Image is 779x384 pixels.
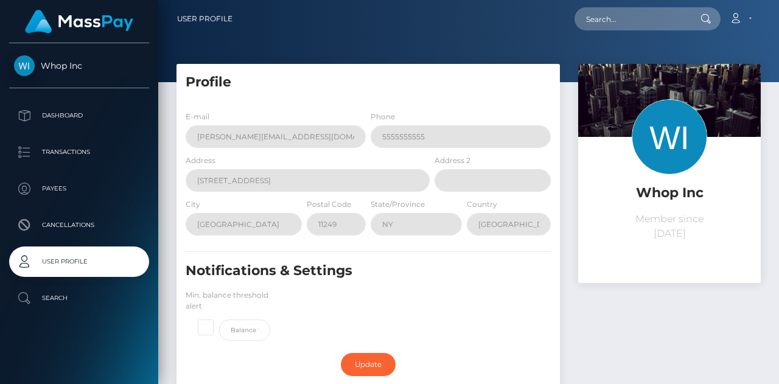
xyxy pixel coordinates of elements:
[435,155,470,166] label: Address 2
[186,155,215,166] label: Address
[186,111,209,122] label: E-mail
[9,137,149,167] a: Transactions
[9,100,149,131] a: Dashboard
[14,143,144,161] p: Transactions
[14,253,144,271] p: User Profile
[307,199,351,210] label: Postal Code
[578,64,761,186] img: ...
[14,180,144,198] p: Payees
[14,106,144,125] p: Dashboard
[575,7,689,30] input: Search...
[467,199,497,210] label: Country
[186,262,494,281] h5: Notifications & Settings
[25,10,133,33] img: MassPay Logo
[9,173,149,204] a: Payees
[186,73,551,92] h5: Profile
[14,216,144,234] p: Cancellations
[14,55,35,76] img: Whop Inc
[177,6,232,32] a: User Profile
[9,210,149,240] a: Cancellations
[186,290,270,312] label: Min. balance threshold alert
[9,283,149,313] a: Search
[9,246,149,277] a: User Profile
[9,60,149,71] span: Whop Inc
[587,184,752,203] h5: Whop Inc
[186,199,200,210] label: City
[341,353,396,376] a: Update
[14,289,144,307] p: Search
[587,212,752,241] p: Member since [DATE]
[371,111,395,122] label: Phone
[371,199,425,210] label: State/Province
